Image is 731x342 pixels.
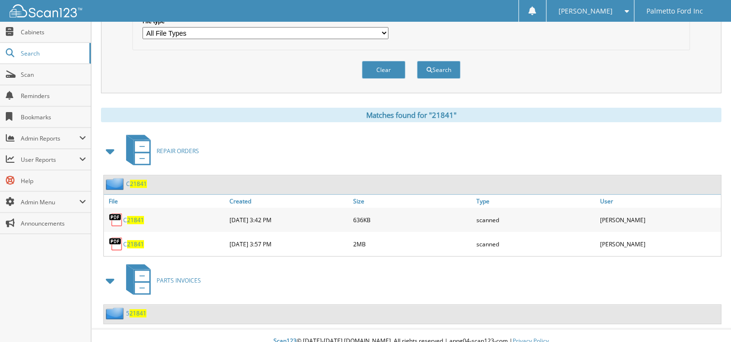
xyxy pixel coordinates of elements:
span: Palmetto Ford Inc [646,8,703,14]
span: Reminders [21,92,86,100]
a: C21841 [123,216,144,224]
a: Created [227,195,350,208]
a: REPAIR ORDERS [120,132,199,170]
div: Matches found for "21841" [101,108,721,122]
a: File [104,195,227,208]
div: 636KB [351,210,474,229]
span: 21841 [130,180,147,188]
span: 21841 [127,216,144,224]
span: Admin Menu [21,198,79,206]
button: Search [417,61,460,79]
img: PDF.png [109,237,123,251]
a: User [598,195,721,208]
span: Announcements [21,219,86,228]
iframe: Chat Widget [683,296,731,342]
span: [PERSON_NAME] [559,8,613,14]
span: 21841 [127,240,144,248]
button: Clear [362,61,405,79]
div: scanned [474,210,597,229]
span: Scan [21,71,86,79]
span: PARTS INVOICES [157,276,201,285]
span: Admin Reports [21,134,79,142]
a: 521841 [126,309,146,317]
div: [PERSON_NAME] [598,234,721,254]
span: Bookmarks [21,113,86,121]
img: folder2.png [106,178,126,190]
a: PARTS INVOICES [120,261,201,299]
span: User Reports [21,156,79,164]
a: Size [351,195,474,208]
a: C21841 [123,240,144,248]
a: C21841 [126,180,147,188]
div: scanned [474,234,597,254]
span: Search [21,49,85,57]
div: [PERSON_NAME] [598,210,721,229]
span: 21841 [129,309,146,317]
div: [DATE] 3:57 PM [227,234,350,254]
div: 2MB [351,234,474,254]
img: folder2.png [106,307,126,319]
span: Cabinets [21,28,86,36]
img: PDF.png [109,213,123,227]
span: REPAIR ORDERS [157,147,199,155]
a: Type [474,195,597,208]
span: Help [21,177,86,185]
div: [DATE] 3:42 PM [227,210,350,229]
img: scan123-logo-white.svg [10,4,82,17]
